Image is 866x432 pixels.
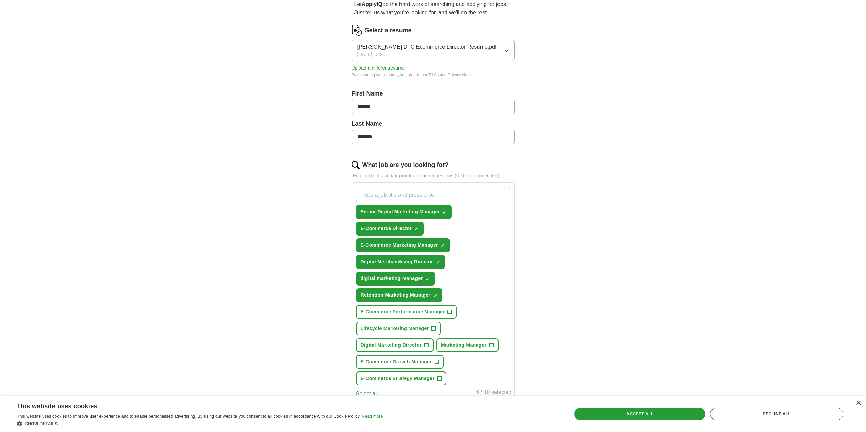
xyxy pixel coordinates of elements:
[357,43,497,51] span: [PERSON_NAME] DTC Ecommerce Director Resume.pdf
[352,25,362,36] img: CV Icon
[356,222,424,236] button: E-Commerce Director✓
[574,408,705,420] div: Accept all
[362,160,449,170] label: What job are you looking for?
[436,260,440,265] span: ✓
[356,322,441,335] button: Lifecycle Marketing Manager
[361,242,438,249] span: E-Commerce Marketing Manager
[352,65,405,72] button: Upload a differentresume
[356,288,442,302] button: Retention Marketing Manager✓
[448,73,474,77] a: Privacy Notice
[856,401,861,406] div: Close
[356,305,457,319] button: E-Commerce Performance Manager
[356,371,446,385] button: E-Commerce Strategy Manager
[356,238,450,252] button: E-Commerce Marketing Manager✓
[352,161,360,169] img: search.png
[361,342,422,349] span: Digital Marketing Director
[441,243,445,248] span: ✓
[356,205,452,219] button: Senior Digital Marketing Manager✓
[365,26,412,35] label: Select a resume
[17,414,361,419] span: This website uses cookies to improve user experience and to enable personalised advertising. By u...
[356,338,434,352] button: Digital Marketing Director
[442,210,446,215] span: ✓
[361,275,423,282] span: digital marketing manager
[710,408,843,420] div: Decline all
[414,226,419,232] span: ✓
[362,1,382,7] strong: ApplyIQ
[25,421,58,426] span: Show details
[361,375,435,382] span: E-Commerce Strategy Manager
[361,325,429,332] span: Lifecycle Marketing Manager
[356,255,445,269] button: Digital Merchandising Director✓
[352,172,515,179] p: Enter job titles and/or pick from our suggestions (6-10 recommended)
[356,355,444,369] button: E-Commerce Growth Manager
[361,225,412,232] span: E-Commerce Director
[361,208,440,215] span: Senior Digital Marketing Manager
[17,400,366,410] div: This website uses cookies
[362,414,383,419] a: Read more, opens a new window
[352,89,515,98] label: First Name
[352,72,515,78] div: By uploading your resume you agree to our and .
[426,276,430,282] span: ✓
[441,342,487,349] span: Marketing Manager
[361,308,445,315] span: E-Commerce Performance Manager
[361,358,432,365] span: E-Commerce Growth Manager
[357,51,386,58] span: [DATE] 13:20
[433,293,437,298] span: ✓
[356,272,435,286] button: digital marketing manager✓
[428,73,439,77] a: T&Cs
[436,338,499,352] button: Marketing Manager
[356,390,378,398] button: Select all
[361,258,434,265] span: Digital Merchandising Director
[476,388,511,398] div: 6 / 10 selected
[356,188,510,202] input: Type a job title and press enter
[361,292,430,299] span: Retention Marketing Manager
[352,119,515,128] label: Last Name
[352,40,515,61] button: [PERSON_NAME] DTC Ecommerce Director Resume.pdf[DATE] 13:20
[17,420,383,427] div: Show details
